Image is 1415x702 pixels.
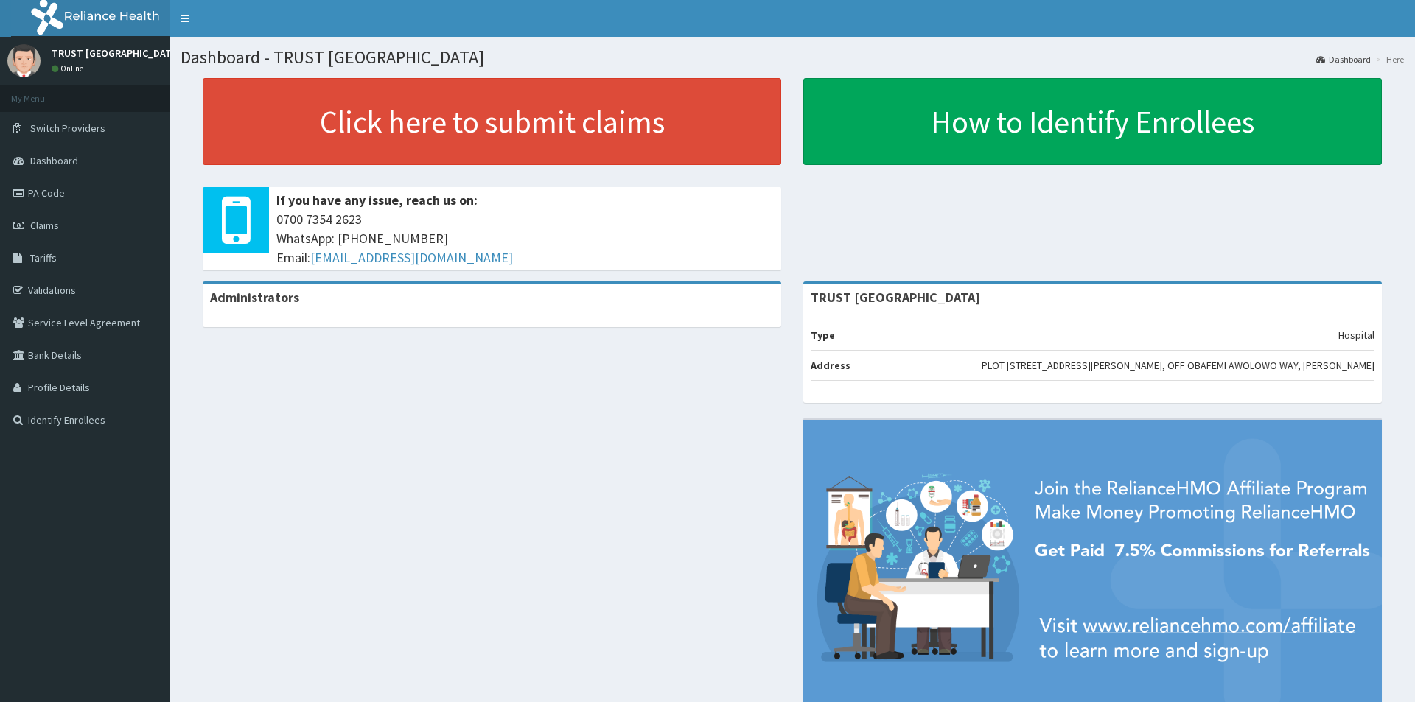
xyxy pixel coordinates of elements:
[52,63,87,74] a: Online
[30,251,57,264] span: Tariffs
[30,122,105,135] span: Switch Providers
[30,154,78,167] span: Dashboard
[7,44,41,77] img: User Image
[811,359,850,372] b: Address
[276,210,774,267] span: 0700 7354 2623 WhatsApp: [PHONE_NUMBER] Email:
[30,219,59,232] span: Claims
[982,358,1374,373] p: PLOT [STREET_ADDRESS][PERSON_NAME], OFF OBAFEMI AWOLOWO WAY, [PERSON_NAME]
[1372,53,1404,66] li: Here
[803,78,1382,165] a: How to Identify Enrollees
[210,289,299,306] b: Administrators
[276,192,478,208] b: If you have any issue, reach us on:
[310,249,513,266] a: [EMAIL_ADDRESS][DOMAIN_NAME]
[181,48,1404,67] h1: Dashboard - TRUST [GEOGRAPHIC_DATA]
[52,48,218,58] p: TRUST [GEOGRAPHIC_DATA] - ADMIN
[203,78,781,165] a: Click here to submit claims
[1316,53,1371,66] a: Dashboard
[1338,328,1374,343] p: Hospital
[811,289,980,306] strong: TRUST [GEOGRAPHIC_DATA]
[811,329,835,342] b: Type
